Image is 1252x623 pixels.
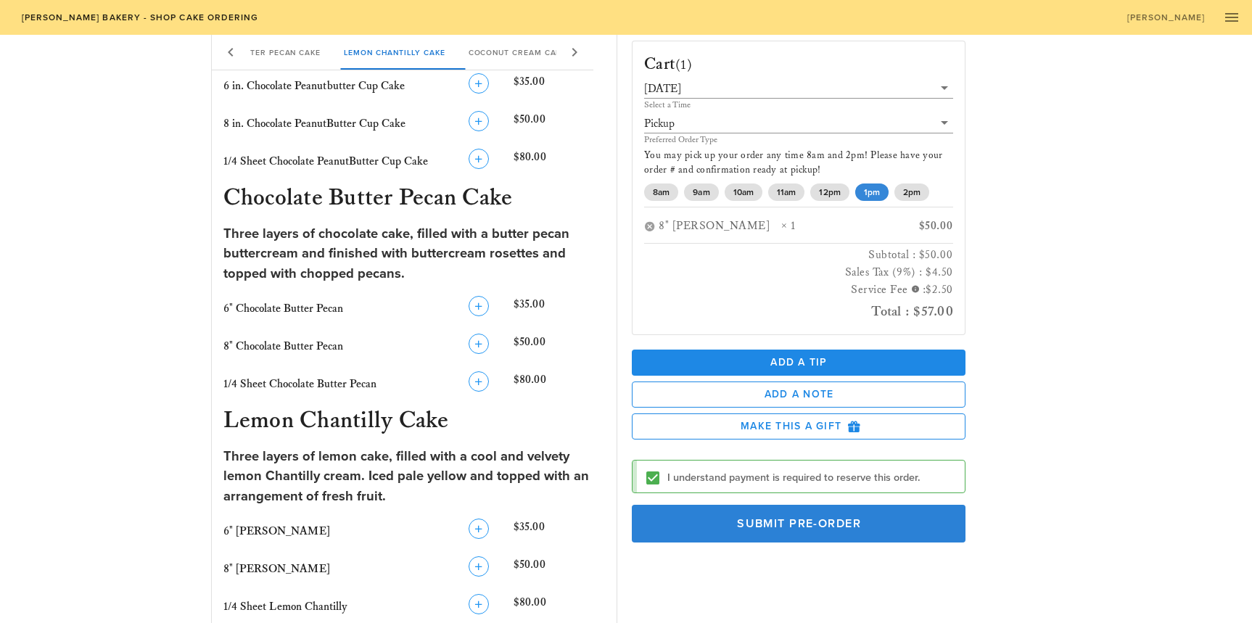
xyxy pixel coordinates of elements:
[644,117,675,131] div: Pickup
[644,79,953,98] div: [DATE]
[644,264,953,281] h3: Sales Tax (9%) : $4.50
[168,35,331,70] div: Chocolate Butter Pecan Cake
[879,219,952,234] div: $50.00
[903,183,921,201] span: 2pm
[511,591,608,623] div: $80.00
[221,183,609,215] h3: Chocolate Butter Pecan Cake
[632,505,965,542] button: Submit Pre-Order
[223,524,330,538] span: 6" [PERSON_NAME]
[223,447,606,507] div: Three layers of lemon cake, filled with a cool and velvety lemon Chantilly cream. Iced pale yello...
[223,224,606,284] div: Three layers of chocolate cake, filled with a butter pecan buttercream and finished with buttercr...
[456,35,577,70] div: Coconut Cream Cake
[632,413,965,440] button: Make this a Gift
[693,183,709,201] span: 9am
[221,406,609,438] h3: Lemon Chantilly Cake
[511,516,608,548] div: $35.00
[644,83,681,96] div: [DATE]
[223,377,376,391] span: 1/4 Sheet Chocolate Butter Pecan
[675,56,692,73] span: (1)
[659,219,781,234] div: 8" [PERSON_NAME]
[223,302,343,315] span: 6" Chocolate Butter Pecan
[223,154,428,168] span: 1/4 Sheet Chocolate PeanutButter Cup Cake
[667,471,953,485] label: I understand payment is required to reserve this order.
[733,183,754,201] span: 10am
[223,79,405,93] span: 6 in. Chocolate Peanutbutter Cup Cake
[511,108,608,140] div: $50.00
[644,136,953,144] div: Preferred Order Type
[511,331,608,363] div: $50.00
[644,388,953,400] span: Add a Note
[648,516,949,531] span: Submit Pre-Order
[644,101,953,110] div: Select a Time
[332,35,457,70] div: Lemon Chantilly Cake
[12,7,268,28] a: [PERSON_NAME] Bakery - Shop Cake Ordering
[926,283,953,297] span: $2.50
[643,356,954,368] span: Add a Tip
[511,293,608,325] div: $35.00
[1117,7,1214,28] a: [PERSON_NAME]
[644,281,953,300] h3: Service Fee :
[511,553,608,585] div: $50.00
[511,70,608,102] div: $35.00
[1127,12,1206,22] span: [PERSON_NAME]
[644,300,953,323] h2: Total : $57.00
[223,562,330,576] span: 8" [PERSON_NAME]
[223,117,405,131] span: 8 in. Chocolate PeanutButter Cup Cake
[644,53,692,76] h3: Cart
[632,350,965,376] button: Add a Tip
[777,183,796,201] span: 11am
[20,12,258,22] span: [PERSON_NAME] Bakery - Shop Cake Ordering
[632,381,965,408] button: Add a Note
[653,183,670,201] span: 8am
[223,339,343,353] span: 8" Chocolate Butter Pecan
[644,114,953,133] div: Pickup
[781,219,879,234] div: × 1
[644,247,953,264] h3: Subtotal : $50.00
[644,420,953,433] span: Make this a Gift
[511,368,608,400] div: $80.00
[819,183,840,201] span: 12pm
[511,146,608,178] div: $80.00
[223,600,347,614] span: 1/4 Sheet Lemon Chantilly
[864,183,880,201] span: 1pm
[644,149,953,178] p: You may pick up your order any time 8am and 2pm! Please have your order # and confirmation ready ...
